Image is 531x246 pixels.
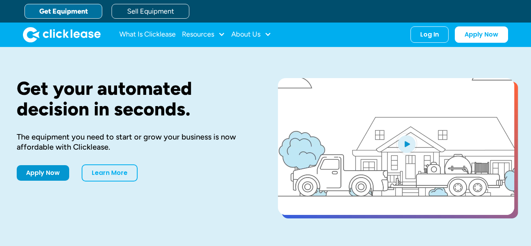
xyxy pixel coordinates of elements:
[112,4,189,19] a: Sell Equipment
[278,78,514,215] a: open lightbox
[82,164,138,181] a: Learn More
[396,133,417,155] img: Blue play button logo on a light blue circular background
[455,26,508,43] a: Apply Now
[24,4,102,19] a: Get Equipment
[17,132,253,152] div: The equipment you need to start or grow your business is now affordable with Clicklease.
[23,27,101,42] a: home
[231,27,271,42] div: About Us
[17,165,69,181] a: Apply Now
[119,27,176,42] a: What Is Clicklease
[420,31,439,38] div: Log In
[17,78,253,119] h1: Get your automated decision in seconds.
[182,27,225,42] div: Resources
[23,27,101,42] img: Clicklease logo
